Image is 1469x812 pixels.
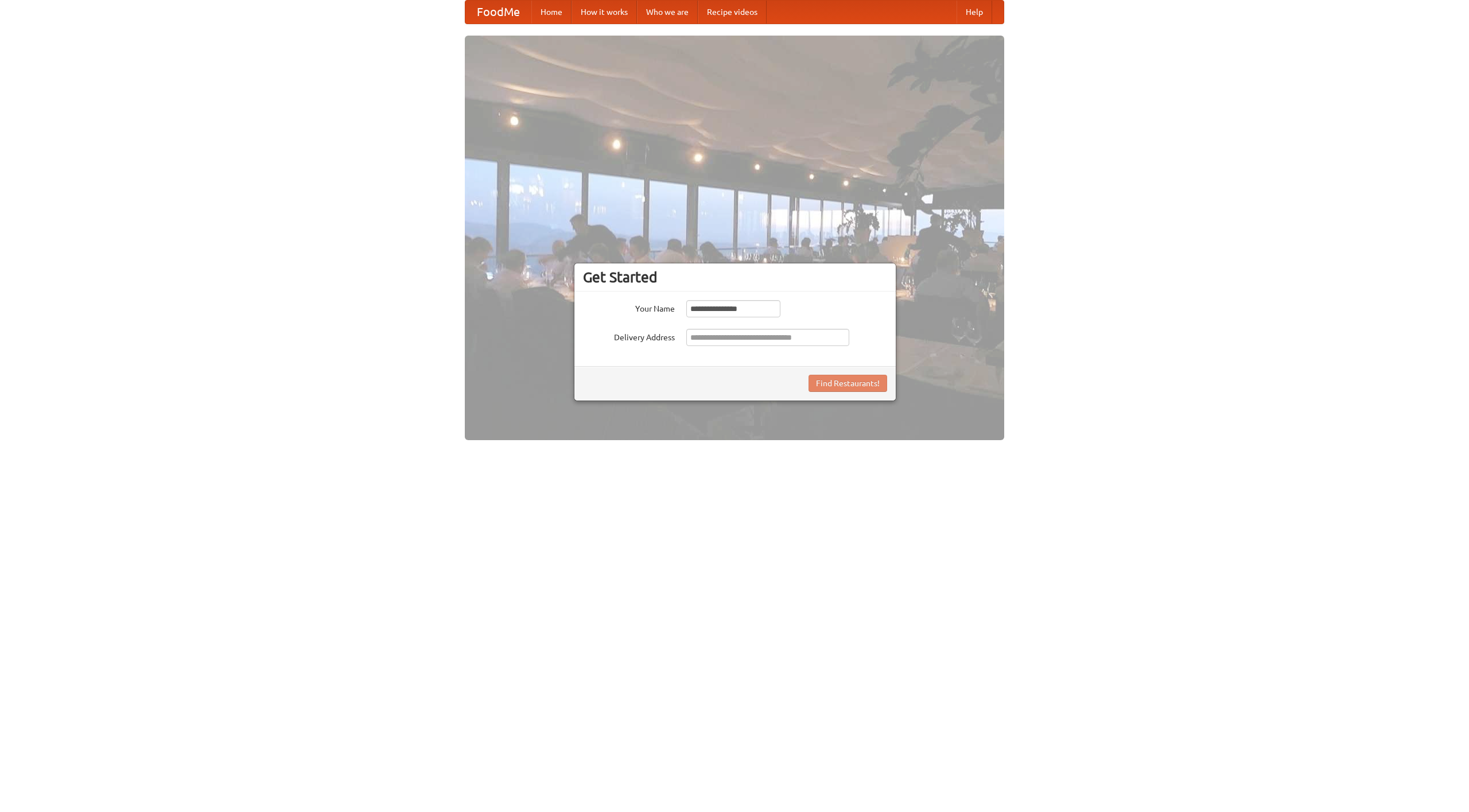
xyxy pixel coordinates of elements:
a: Help [957,1,992,24]
a: Recipe videos [698,1,767,24]
button: Find Restaurants! [809,375,887,392]
label: Delivery Address [583,329,675,343]
a: Who we are [637,1,698,24]
a: FoodMe [465,1,531,24]
label: Your Name [583,300,675,314]
a: Home [531,1,572,24]
a: How it works [572,1,637,24]
h3: Get Started [583,269,887,286]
